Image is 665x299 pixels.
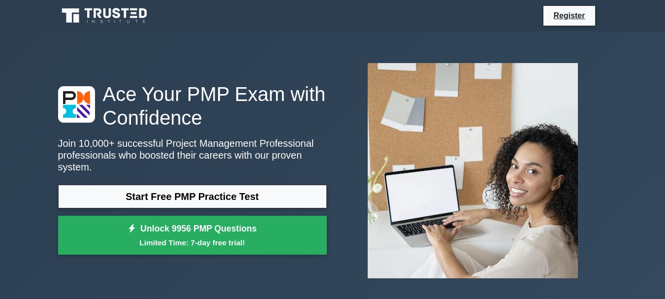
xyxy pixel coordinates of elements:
p: Join 10,000+ successful Project Management Professional professionals who boosted their careers w... [58,137,327,173]
a: Register [547,9,591,22]
a: Start Free PMP Practice Test [58,185,327,208]
a: Unlock 9956 PMP QuestionsLimited Time: 7-day free trial! [58,216,327,255]
h1: Ace Your PMP Exam with Confidence [58,82,327,130]
small: Limited Time: 7-day free trial! [70,237,315,248]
